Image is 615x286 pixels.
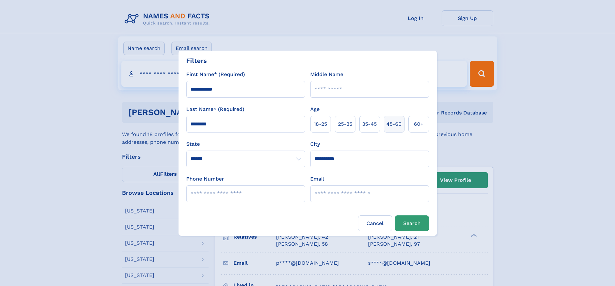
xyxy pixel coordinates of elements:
label: First Name* (Required) [186,71,245,78]
label: Age [310,105,320,113]
span: 18‑25 [314,120,327,128]
div: Filters [186,56,207,65]
label: State [186,140,305,148]
button: Search [395,215,429,231]
span: 60+ [414,120,424,128]
label: Last Name* (Required) [186,105,244,113]
label: City [310,140,320,148]
label: Middle Name [310,71,343,78]
span: 25‑35 [338,120,352,128]
label: Phone Number [186,175,224,183]
span: 45‑60 [386,120,402,128]
span: 35‑45 [362,120,377,128]
label: Email [310,175,324,183]
label: Cancel [358,215,392,231]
